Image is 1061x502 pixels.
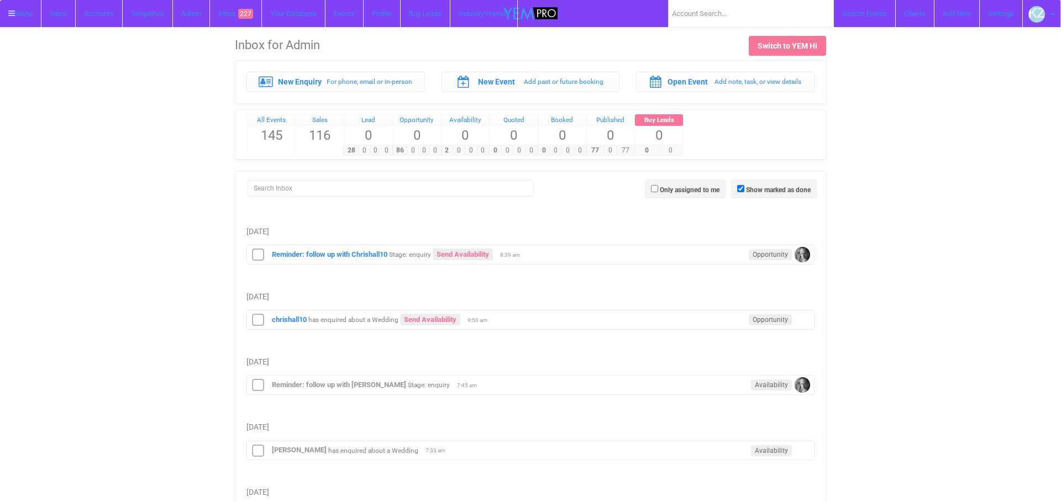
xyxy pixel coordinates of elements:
[659,145,683,156] span: 0
[296,126,344,145] span: 116
[617,145,634,156] span: 77
[248,126,296,145] span: 145
[393,126,441,145] span: 0
[272,250,387,258] a: Reminder: follow up with Chrishall10
[751,379,792,390] span: Availability
[1028,6,1045,23] img: KZ.jpg
[634,145,659,156] span: 0
[749,249,792,260] span: Opportunity
[538,145,550,156] span: 0
[400,314,460,325] a: Send Availability
[636,72,815,92] a: Open Event Add note, task, or view details
[238,9,253,19] span: 227
[248,114,296,126] a: All Events
[635,114,683,126] a: Buy Leads
[603,145,617,156] span: 0
[246,293,815,301] h5: [DATE]
[453,145,465,156] span: 0
[381,145,392,156] span: 0
[407,145,419,156] span: 0
[561,145,574,156] span: 0
[441,145,454,156] span: 2
[574,145,586,156] span: 0
[327,78,412,86] small: For phone, email or in-person
[501,145,514,156] span: 0
[442,114,490,126] a: Availability
[795,377,810,393] img: open-uri20201103-4-gj8l2i
[389,251,431,258] small: Stage: enquiry
[370,145,381,156] span: 0
[468,316,495,324] span: 9:50 am
[478,76,515,87] label: New Event
[749,314,792,325] span: Opportunity
[246,72,425,92] a: New Enquiry For phone, email or in-person
[308,316,398,324] small: has enquired about a Wedding
[457,382,485,389] span: 7:45 am
[715,78,801,86] small: Add note, task, or view details
[433,249,493,260] a: Send Availability
[392,145,408,156] span: 86
[751,445,792,456] span: Availability
[943,9,971,18] span: Add New
[418,145,430,156] span: 0
[393,114,441,126] a: Opportunity
[524,78,603,86] small: Add past or future booking
[408,381,450,389] small: Stage: enquiry
[246,488,815,496] h5: [DATE]
[746,185,811,195] label: Show marked as done
[429,145,441,156] span: 0
[538,126,586,145] span: 0
[442,126,490,145] span: 0
[550,145,563,156] span: 0
[235,39,333,52] h1: Inbox for Admin
[758,40,817,51] div: Switch to YEM Hi
[278,76,322,87] label: New Enquiry
[587,114,635,126] a: Published
[246,358,815,366] h5: [DATE]
[344,145,359,156] span: 28
[904,9,926,18] span: Clients
[749,36,826,56] a: Switch to YEM Hi
[328,446,418,454] small: has enquired about a Wedding
[246,423,815,431] h5: [DATE]
[513,145,526,156] span: 0
[248,180,534,197] input: Search Inbox
[587,126,635,145] span: 0
[426,447,453,455] span: 7:33 am
[442,72,620,92] a: New Event Add past or future booking
[272,381,406,389] a: Reminder: follow up with [PERSON_NAME]
[842,9,887,18] span: Search Events
[538,114,586,126] a: Booked
[296,114,344,126] a: Sales
[490,114,538,126] a: Quoted
[500,251,528,259] span: 8:39 am
[344,126,392,145] span: 0
[525,145,538,156] span: 0
[272,315,307,324] a: chrishall10
[246,228,815,236] h5: [DATE]
[344,114,392,126] a: Lead
[586,145,604,156] span: 77
[489,145,502,156] span: 0
[490,126,538,145] span: 0
[272,446,327,454] a: [PERSON_NAME]
[359,145,370,156] span: 0
[635,126,683,145] span: 0
[795,247,810,262] img: open-uri20201103-4-gj8l2i
[477,145,490,156] span: 0
[465,145,477,156] span: 0
[660,185,719,195] label: Only assigned to me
